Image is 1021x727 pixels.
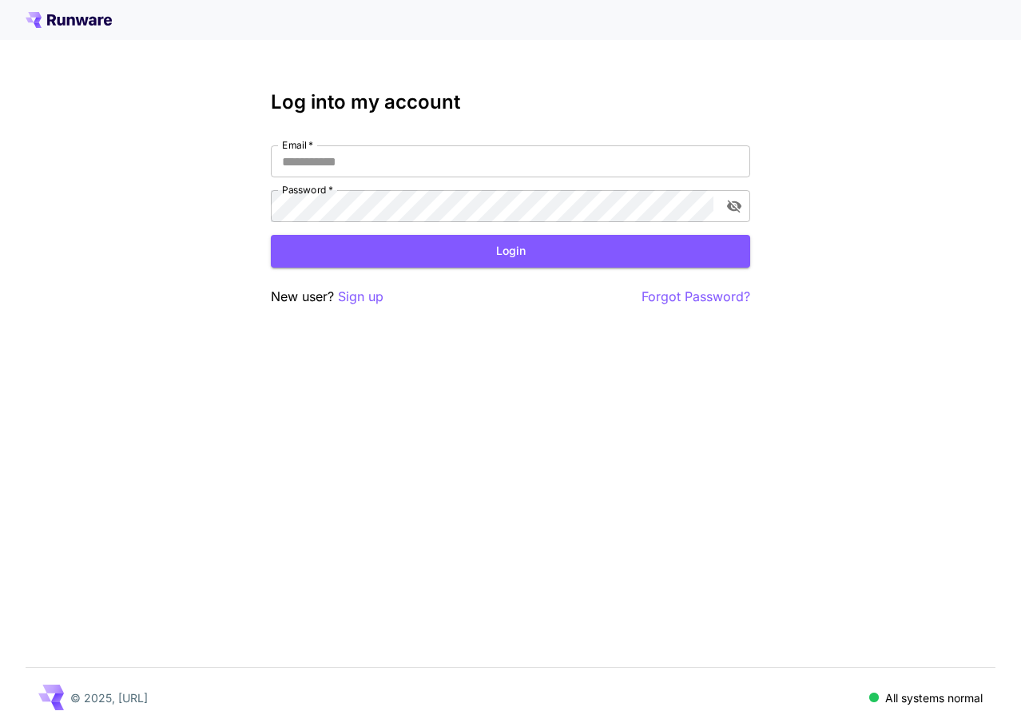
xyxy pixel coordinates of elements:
button: toggle password visibility [720,192,749,220]
button: Login [271,235,750,268]
button: Forgot Password? [642,287,750,307]
p: All systems normal [885,689,983,706]
button: Sign up [338,287,383,307]
label: Password [282,183,333,197]
p: New user? [271,287,383,307]
p: © 2025, [URL] [70,689,148,706]
label: Email [282,138,313,152]
h3: Log into my account [271,91,750,113]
